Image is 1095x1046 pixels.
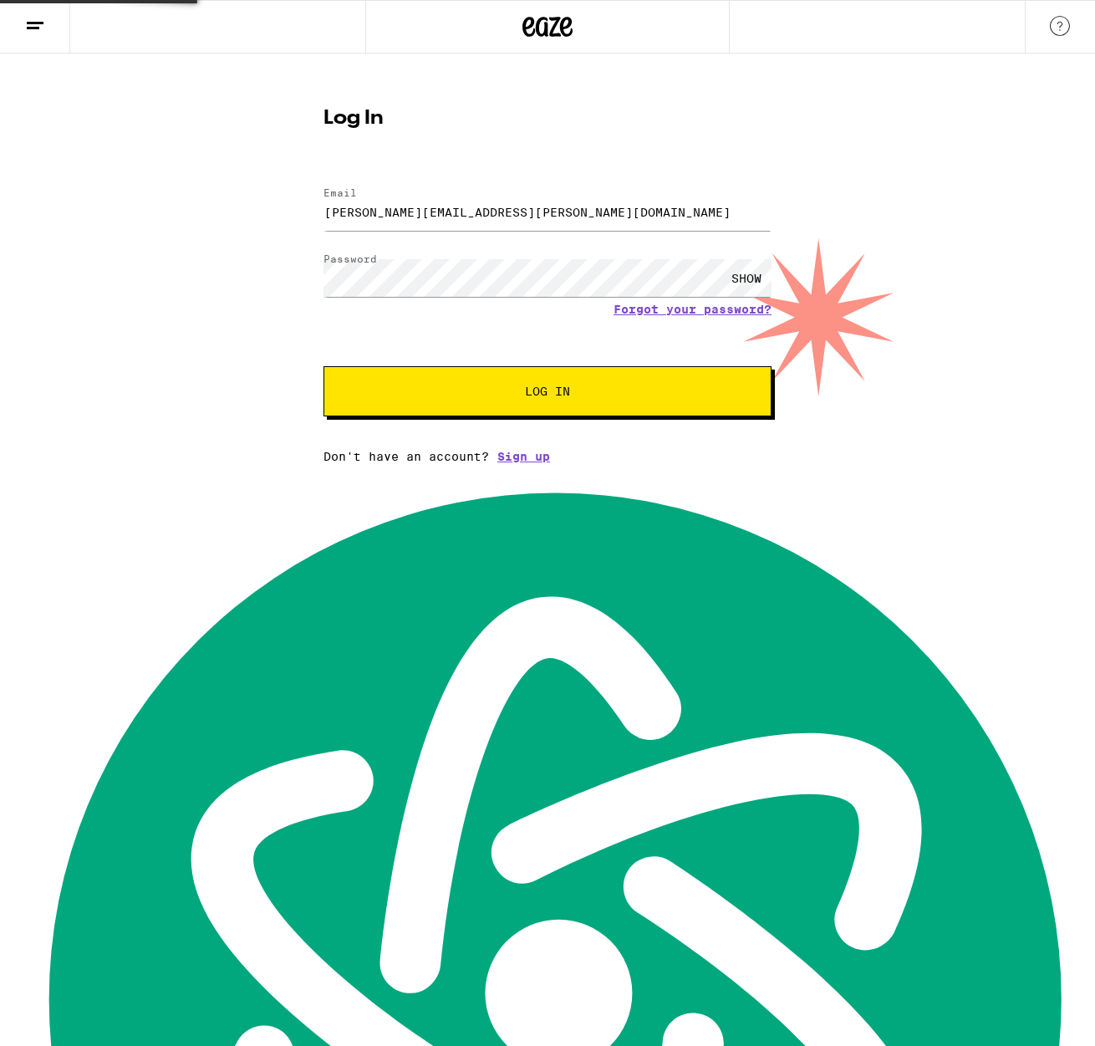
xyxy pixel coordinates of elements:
[525,385,570,397] span: Log In
[497,450,550,463] a: Sign up
[323,187,357,198] label: Email
[323,366,772,416] button: Log In
[614,303,772,316] a: Forgot your password?
[323,450,772,463] div: Don't have an account?
[323,193,772,231] input: Email
[721,259,772,297] div: SHOW
[323,109,772,129] h1: Log In
[10,12,120,25] span: Hi. Need any help?
[323,253,377,264] label: Password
